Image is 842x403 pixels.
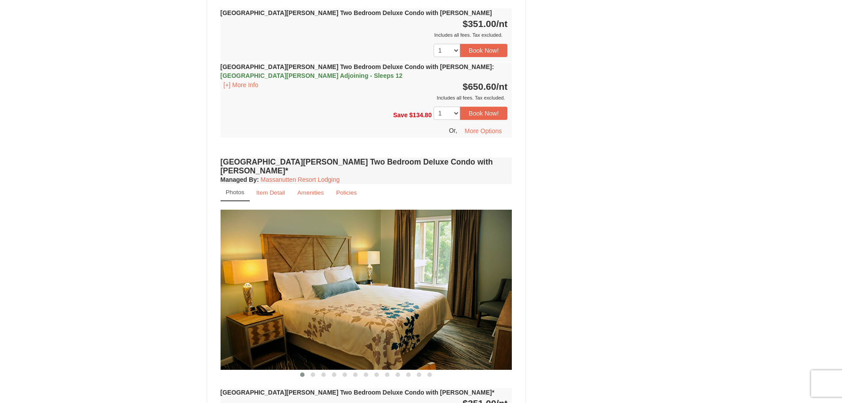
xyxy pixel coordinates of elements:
strong: [GEOGRAPHIC_DATA][PERSON_NAME] Two Bedroom Deluxe Condo with [PERSON_NAME]* [221,389,495,396]
button: Book Now! [460,107,508,120]
small: Policies [336,189,357,196]
span: Save [393,111,408,119]
h4: [GEOGRAPHIC_DATA][PERSON_NAME] Two Bedroom Deluxe Condo with [PERSON_NAME]* [221,157,512,175]
span: $134.80 [409,111,432,119]
span: /nt [496,81,508,92]
a: Photos [221,184,250,201]
div: Includes all fees. Tax excluded. [221,31,508,39]
strong: $351.00 [463,19,508,29]
span: Managed By [221,176,257,183]
span: : [492,63,494,70]
a: Amenities [292,184,330,201]
a: Policies [330,184,362,201]
a: Massanutten Resort Lodging [261,176,340,183]
span: $650.60 [463,81,496,92]
span: Or, [449,127,457,134]
button: More Options [459,124,507,138]
small: Item Detail [256,189,285,196]
button: [+] More Info [221,80,262,90]
button: Book Now! [460,44,508,57]
a: Item Detail [251,184,291,201]
span: /nt [496,19,508,29]
div: Includes all fees. Tax excluded. [221,93,508,102]
strong: [GEOGRAPHIC_DATA][PERSON_NAME] Two Bedroom Deluxe Condo with [PERSON_NAME] [221,9,492,16]
span: [GEOGRAPHIC_DATA][PERSON_NAME] Adjoining - Sleeps 12 [221,72,403,79]
small: Amenities [297,189,324,196]
strong: : [221,176,259,183]
img: 18876286-150-42100a13.jpg [221,210,512,369]
small: Photos [226,189,244,196]
strong: [GEOGRAPHIC_DATA][PERSON_NAME] Two Bedroom Deluxe Condo with [PERSON_NAME] [221,63,494,79]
